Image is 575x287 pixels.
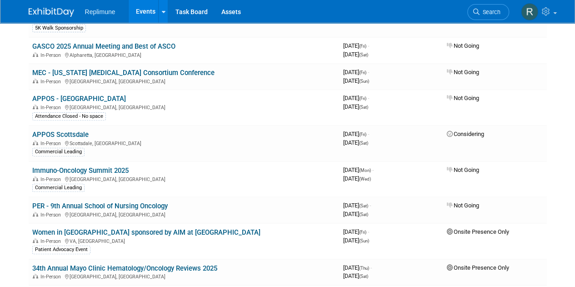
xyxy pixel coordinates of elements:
span: [DATE] [343,272,368,279]
div: Commercial Leading [32,148,85,156]
span: In-Person [40,238,64,244]
a: Women in [GEOGRAPHIC_DATA] sponsored by AIM at [GEOGRAPHIC_DATA] [32,228,260,237]
span: In-Person [40,176,64,182]
span: (Fri) [359,230,366,235]
span: [DATE] [343,264,372,271]
span: In-Person [40,79,64,85]
div: VA, [GEOGRAPHIC_DATA] [32,237,336,244]
span: [DATE] [343,42,369,49]
a: APPOS Scottsdale [32,131,89,139]
div: Scottsdale, [GEOGRAPHIC_DATA] [32,139,336,146]
span: Not Going [447,69,479,76]
span: Search [480,9,500,15]
span: [DATE] [343,166,374,173]
a: 34th Annual Mayo Clinic Hematology/Oncology Reviews 2025 [32,264,217,272]
span: [DATE] [343,237,369,244]
div: [GEOGRAPHIC_DATA], [GEOGRAPHIC_DATA] [32,175,336,182]
span: (Sat) [359,105,368,110]
a: GASCO 2025 Annual Meeting and Best of ASCO [32,42,175,50]
span: (Fri) [359,132,366,137]
span: (Sun) [359,238,369,243]
span: Not Going [447,95,479,101]
span: - [372,166,374,173]
span: (Fri) [359,70,366,75]
a: PER - 9th Annual School of Nursing Oncology [32,202,168,210]
span: [DATE] [343,103,368,110]
span: [DATE] [343,202,371,209]
span: (Sat) [359,141,368,146]
span: Not Going [447,42,479,49]
a: MEC - [US_STATE] [MEDICAL_DATA] Consortium Conference [32,69,215,77]
span: (Sun) [359,79,369,84]
span: [DATE] [343,211,368,217]
div: [GEOGRAPHIC_DATA], [GEOGRAPHIC_DATA] [32,77,336,85]
div: [GEOGRAPHIC_DATA], [GEOGRAPHIC_DATA] [32,103,336,111]
span: (Sat) [359,52,368,57]
span: In-Person [40,212,64,218]
span: In-Person [40,274,64,280]
span: [DATE] [343,77,369,84]
img: In-Person Event [33,238,38,243]
span: [DATE] [343,69,369,76]
span: Onsite Presence Only [447,228,509,235]
img: In-Person Event [33,274,38,278]
div: 5K Walk Sponsorship [32,24,86,32]
div: Commercial Leading [32,184,85,192]
span: - [370,202,371,209]
span: Onsite Presence Only [447,264,509,271]
span: (Sat) [359,203,368,208]
img: In-Person Event [33,79,38,83]
span: [DATE] [343,139,368,146]
span: (Fri) [359,96,366,101]
span: (Thu) [359,266,369,271]
span: In-Person [40,141,64,146]
span: (Mon) [359,168,371,173]
img: In-Person Event [33,141,38,145]
img: ExhibitDay [29,8,74,17]
span: - [368,42,369,49]
div: Attendance Closed - No space [32,112,106,121]
img: Rosalind Malhotra [521,3,538,20]
span: (Wed) [359,176,371,181]
img: In-Person Event [33,212,38,217]
span: - [368,69,369,76]
span: - [368,95,369,101]
span: In-Person [40,52,64,58]
a: Immuno-Oncology Summit 2025 [32,166,129,175]
span: - [370,264,372,271]
div: Alpharetta, [GEOGRAPHIC_DATA] [32,51,336,58]
span: (Sat) [359,274,368,279]
img: In-Person Event [33,52,38,57]
div: Patient Advocacy Event [32,246,90,254]
div: [GEOGRAPHIC_DATA], [GEOGRAPHIC_DATA] [32,272,336,280]
span: [DATE] [343,175,371,182]
span: (Fri) [359,44,366,49]
img: In-Person Event [33,105,38,109]
span: [DATE] [343,95,369,101]
span: [DATE] [343,51,368,58]
span: [DATE] [343,131,369,137]
span: Replimune [85,8,115,15]
span: Not Going [447,166,479,173]
span: In-Person [40,105,64,111]
img: In-Person Event [33,176,38,181]
a: Search [467,4,509,20]
span: Not Going [447,202,479,209]
span: Considering [447,131,484,137]
div: [GEOGRAPHIC_DATA], [GEOGRAPHIC_DATA] [32,211,336,218]
span: [DATE] [343,228,369,235]
span: - [368,228,369,235]
span: (Sat) [359,212,368,217]
a: APPOS - [GEOGRAPHIC_DATA] [32,95,126,103]
span: - [368,131,369,137]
